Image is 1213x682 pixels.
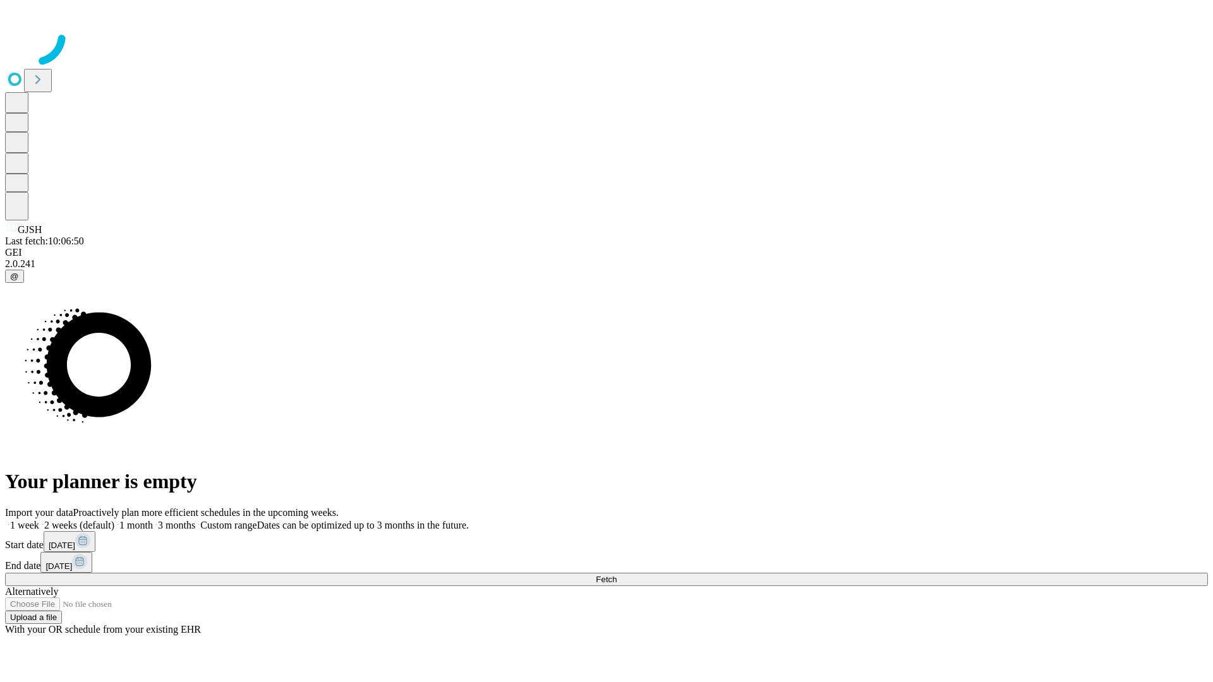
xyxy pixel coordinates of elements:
[5,247,1208,258] div: GEI
[10,272,19,281] span: @
[119,520,153,530] span: 1 month
[5,624,201,635] span: With your OR schedule from your existing EHR
[5,552,1208,573] div: End date
[5,470,1208,493] h1: Your planner is empty
[44,520,114,530] span: 2 weeks (default)
[5,507,73,518] span: Import your data
[5,573,1208,586] button: Fetch
[40,552,92,573] button: [DATE]
[200,520,256,530] span: Custom range
[596,575,617,584] span: Fetch
[5,531,1208,552] div: Start date
[10,520,39,530] span: 1 week
[45,561,72,571] span: [DATE]
[5,236,84,246] span: Last fetch: 10:06:50
[5,611,62,624] button: Upload a file
[44,531,95,552] button: [DATE]
[158,520,195,530] span: 3 months
[5,586,58,597] span: Alternatively
[73,507,339,518] span: Proactively plan more efficient schedules in the upcoming weeks.
[49,541,75,550] span: [DATE]
[5,258,1208,270] div: 2.0.241
[257,520,469,530] span: Dates can be optimized up to 3 months in the future.
[18,224,42,235] span: GJSH
[5,270,24,283] button: @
